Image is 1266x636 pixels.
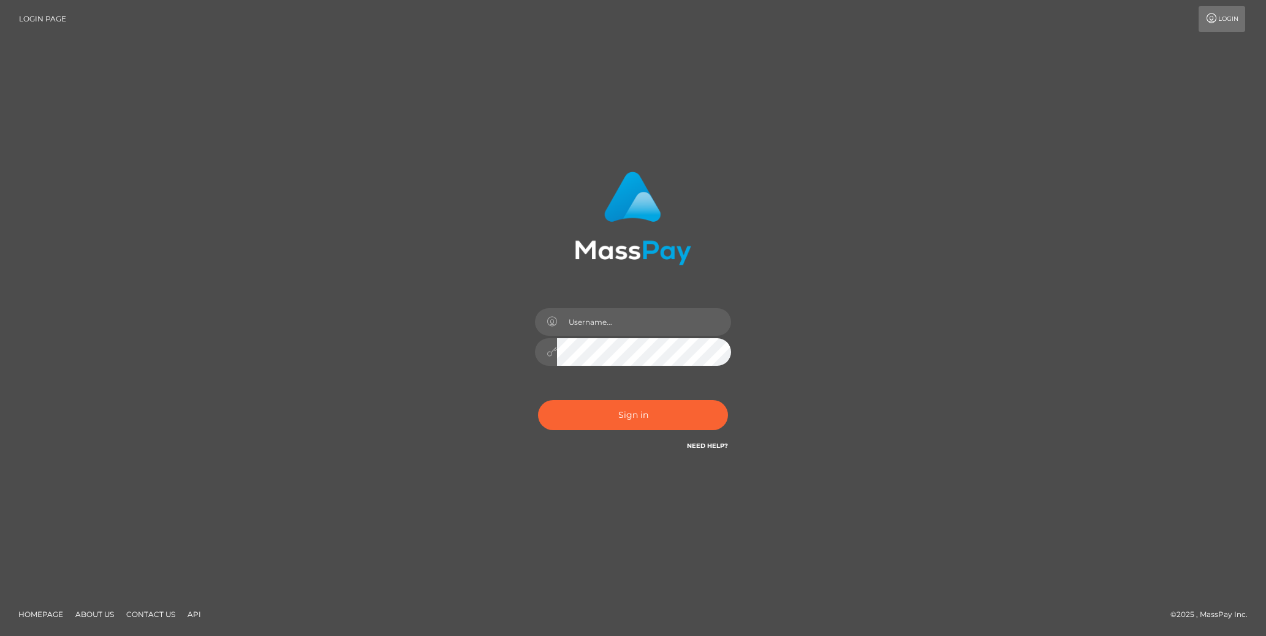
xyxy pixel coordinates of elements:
a: Need Help? [687,442,728,450]
div: © 2025 , MassPay Inc. [1170,608,1257,621]
button: Sign in [538,400,728,430]
a: API [183,605,206,624]
a: About Us [70,605,119,624]
input: Username... [557,308,731,336]
a: Login Page [19,6,66,32]
a: Homepage [13,605,68,624]
a: Contact Us [121,605,180,624]
img: MassPay Login [575,172,691,265]
a: Login [1199,6,1245,32]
